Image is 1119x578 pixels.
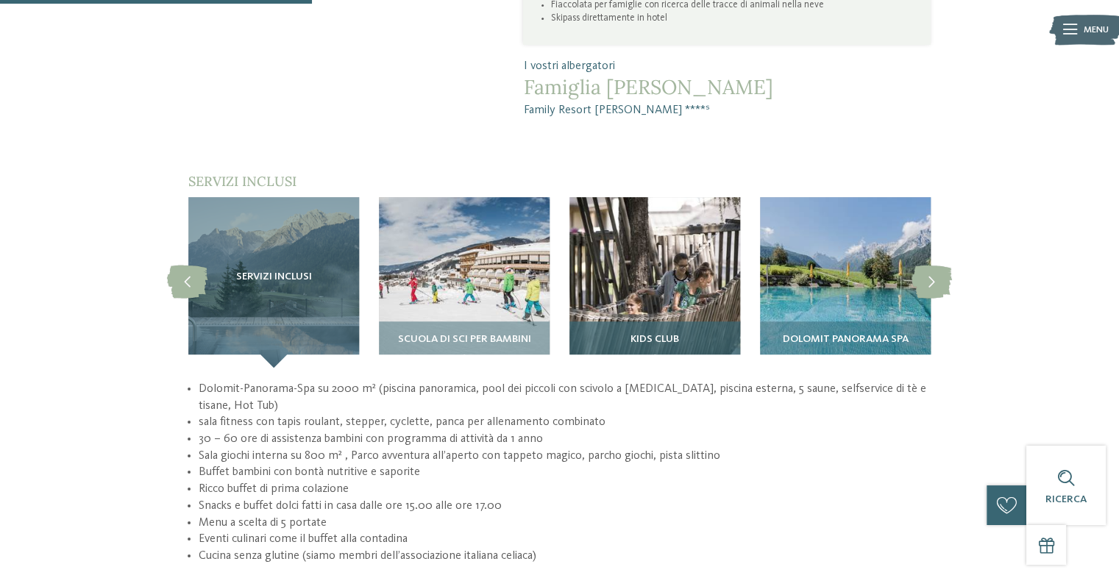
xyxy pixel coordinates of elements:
[188,173,296,190] span: Servizi inclusi
[199,381,931,414] li: Dolomit-Panorama-Spa su 2000 m² (piscina panoramica, pool dei piccoli con scivolo a [MEDICAL_DATA...
[199,531,931,548] li: Eventi culinari come il buffet alla contadina
[199,448,931,465] li: Sala giochi interna su 800 m² , Parco avventura all’aperto con tappeto magico, parcho giochi, pis...
[199,498,931,515] li: Snacks e buffet dolci fatti in casa dalle ore 15.00 alle ore 17.00
[199,481,931,498] li: Ricco buffet di prima colazione
[235,271,311,283] span: Servizi inclusi
[569,197,740,368] img: Il nostro family hotel a Sesto, il vostro rifugio sulle Dolomiti.
[782,334,908,346] span: Dolomit Panorama SPA
[397,334,530,346] span: Scuola di sci per bambini
[551,12,911,25] li: Skipass direttamente in hotel
[1045,494,1087,504] span: Ricerca
[199,414,931,431] li: sala fitness con tapis roulant, stepper, cyclette, panca per allenamento combinato
[199,548,931,565] li: Cucina senza glutine (siamo membri dell’associazione italiana celiaca)
[760,197,931,368] img: Il nostro family hotel a Sesto, il vostro rifugio sulle Dolomiti.
[199,464,931,481] li: Buffet bambini con bontà nutritive e saporite
[379,197,550,368] img: Il nostro family hotel a Sesto, il vostro rifugio sulle Dolomiti.
[523,58,930,75] span: I vostri albergatori
[523,75,930,99] span: Famiglia [PERSON_NAME]
[630,334,679,346] span: Kids Club
[523,102,930,119] span: Family Resort [PERSON_NAME] ****ˢ
[199,515,931,532] li: Menu a scelta di 5 portate
[199,431,931,448] li: 30 – 60 ore di assistenza bambini con programma di attività da 1 anno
